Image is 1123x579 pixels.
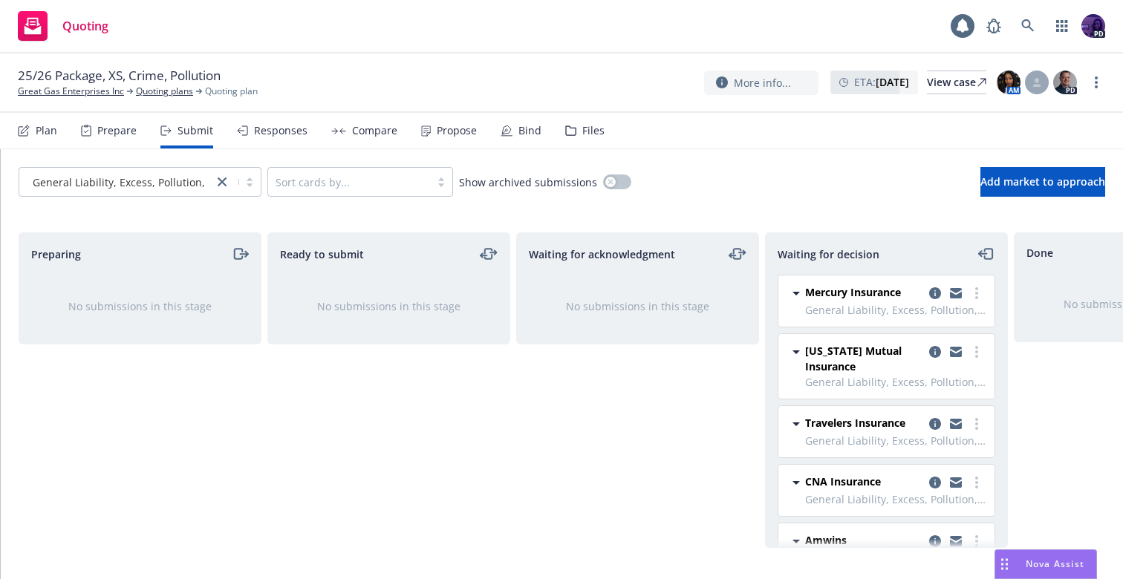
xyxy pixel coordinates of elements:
[529,246,675,262] span: Waiting for acknowledgment
[12,5,114,47] a: Quoting
[213,173,231,191] a: close
[1053,71,1077,94] img: photo
[805,374,986,390] span: General Liability, Excess, Pollution, Commercial Property
[805,343,923,374] span: [US_STATE] Mutual Insurance
[18,85,124,98] a: Great Gas Enterprises Inc
[805,433,986,448] span: General Liability, Excess, Pollution, Commercial Property
[352,125,397,137] div: Compare
[62,20,108,32] span: Quoting
[31,246,81,262] span: Preparing
[968,284,986,302] a: more
[36,125,57,137] div: Plan
[926,532,944,550] a: copy logging email
[968,474,986,491] a: more
[854,74,909,90] span: ETA :
[729,245,746,263] a: moveLeftRight
[280,246,364,262] span: Ready to submit
[805,532,847,548] span: Amwins
[480,245,498,263] a: moveLeftRight
[995,550,1014,578] div: Drag to move
[926,474,944,491] a: copy logging email
[947,474,965,491] a: copy logging email
[968,415,986,433] a: more
[1026,557,1084,570] span: Nova Assist
[1087,73,1105,91] a: more
[968,532,986,550] a: more
[437,125,477,137] div: Propose
[205,85,258,98] span: Quoting plan
[18,67,221,85] span: 25/26 Package, XS, Crime, Pollution
[518,125,541,137] div: Bind
[947,532,965,550] a: copy logging email
[254,125,307,137] div: Responses
[876,75,909,89] strong: [DATE]
[995,549,1097,579] button: Nova Assist
[178,125,213,137] div: Submit
[541,298,735,314] div: No submissions in this stage
[734,75,791,91] span: More info...
[1047,11,1077,41] a: Switch app
[805,474,881,489] span: CNA Insurance
[1013,11,1043,41] a: Search
[968,343,986,361] a: more
[27,174,206,190] span: General Liability, Excess, Pollution, Co...
[97,125,137,137] div: Prepare
[977,245,995,263] a: moveLeft
[805,302,986,318] span: General Liability, Excess, Pollution, Commercial Property
[459,174,597,190] span: Show archived submissions
[1026,245,1053,261] span: Done
[704,71,818,95] button: More info...
[980,167,1105,197] button: Add market to approach
[292,298,486,314] div: No submissions in this stage
[997,71,1021,94] img: photo
[136,85,193,98] a: Quoting plans
[927,71,986,94] a: View case
[979,11,1009,41] a: Report a Bug
[947,415,965,433] a: copy logging email
[805,491,986,507] span: General Liability, Excess, Pollution, Commercial Property
[231,245,249,263] a: moveRight
[947,284,965,302] a: copy logging email
[43,298,237,314] div: No submissions in this stage
[1081,14,1105,38] img: photo
[926,284,944,302] a: copy logging email
[926,415,944,433] a: copy logging email
[778,246,879,262] span: Waiting for decision
[980,174,1105,189] span: Add market to approach
[947,343,965,361] a: copy logging email
[33,174,230,190] span: General Liability, Excess, Pollution, Co...
[805,415,905,431] span: Travelers Insurance
[805,284,901,300] span: Mercury Insurance
[582,125,605,137] div: Files
[926,343,944,361] a: copy logging email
